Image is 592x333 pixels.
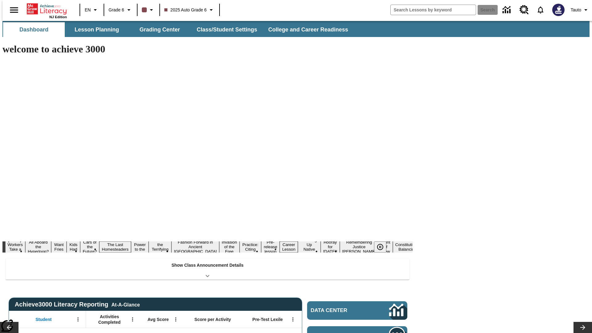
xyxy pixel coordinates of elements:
span: Achieve3000 Literacy Reporting [15,301,140,308]
button: Grading Center [129,22,191,37]
span: Pre-Test Lexile [253,317,283,322]
button: Open side menu [5,1,23,19]
span: Grade 6 [109,7,124,13]
button: Slide 7 Solar Power to the People [131,237,149,257]
button: Slide 6 The Last Homesteaders [99,241,131,253]
button: Open Menu [288,315,298,324]
span: Score per Activity [195,317,231,322]
a: Home [27,3,67,15]
button: Class color is dark brown. Change class color [139,4,158,15]
button: Slide 8 Attack of the Terrifying Tomatoes [149,237,171,257]
button: Grade: Grade 6, Select a grade [106,4,135,15]
input: search field [391,5,476,15]
span: Tauto [571,7,581,13]
button: Open Menu [171,315,180,324]
button: Select a new avatar [549,2,568,18]
a: Resource Center, Will open in new tab [516,2,532,18]
button: Slide 14 Cooking Up Native Traditions [298,237,321,257]
span: EN [85,7,91,13]
button: College and Career Readiness [263,22,353,37]
div: At-A-Glance [111,301,140,308]
span: 2025 Auto Grade 6 [164,7,207,13]
button: Slide 11 Mixed Practice: Citing Evidence [240,237,261,257]
h1: welcome to achieve 3000 [2,43,413,55]
div: Home [27,2,67,19]
span: Activities Completed [89,314,130,325]
span: Student [35,317,51,322]
button: Language: EN, Select a language [82,4,102,15]
a: Data Center [307,301,407,320]
button: Slide 13 Career Lesson [280,241,298,253]
button: Slide 12 Pre-release lesson [261,239,280,255]
p: Show Class Announcement Details [171,262,244,269]
div: Pause [374,241,393,253]
button: Slide 16 Remembering Justice O'Connor [340,239,379,255]
div: Show Class Announcement Details [6,258,409,280]
button: Profile/Settings [568,4,592,15]
button: Slide 15 Hooray for Constitution Day! [321,239,340,255]
span: NJ Edition [49,15,67,19]
img: Avatar [552,4,565,16]
button: Slide 9 Fashion Forward in Ancient Rome [171,239,219,255]
button: Lesson carousel, Next [573,322,592,333]
button: Class: 2025 Auto Grade 6, Select your class [162,4,218,15]
a: Data Center [499,2,516,18]
span: Avg Score [147,317,169,322]
div: SubNavbar [2,22,354,37]
button: Slide 1 Labor Day: Workers Take a Stand [5,237,25,257]
a: Notifications [532,2,549,18]
button: Slide 2 All Aboard the Hyperloop? [25,239,51,255]
button: Slide 18 The Constitution's Balancing Act [393,237,422,257]
button: Pause [374,241,386,253]
button: Slide 10 The Invasion of the Free CD [219,234,240,259]
button: Lesson Planning [66,22,128,37]
div: SubNavbar [2,21,590,37]
button: Slide 3 Do You Want Fries With That? [51,232,67,262]
button: Open Menu [128,315,137,324]
button: Slide 5 Cars of the Future? [80,239,99,255]
button: Slide 4 Dirty Jobs Kids Had To Do [67,232,80,262]
button: Dashboard [3,22,65,37]
button: Class/Student Settings [192,22,262,37]
button: Open Menu [73,315,83,324]
span: Data Center [311,307,368,314]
